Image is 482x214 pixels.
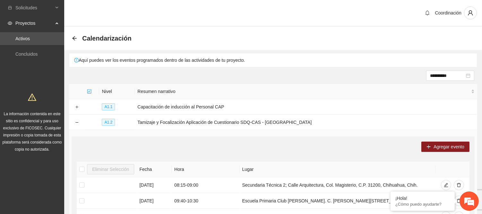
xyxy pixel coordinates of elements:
[72,36,77,41] div: Back
[99,84,135,99] th: Nivel
[454,180,464,190] button: delete
[3,144,122,167] textarea: Escriba su mensaje y pulse “Intro”
[444,183,448,188] span: edit
[457,199,461,204] span: delete
[435,10,462,15] span: Coordinación
[105,3,121,19] div: Minimizar ventana de chat en vivo
[135,84,477,99] th: Resumen narrativo
[464,10,477,16] span: user
[37,70,89,135] span: Estamos en línea.
[74,120,79,125] button: Collapse row
[421,142,469,152] button: plusAgregar evento
[422,8,433,18] button: bell
[395,196,450,201] div: ¡Hola!
[434,143,464,150] span: Agregar evento
[240,177,435,193] td: Secundaria Técnica 2; Calle Arquitectura, Col. Magisterio, C.P. 31200, Chihuahua, Chih.
[240,193,435,209] td: Escuela Primaria Club [PERSON_NAME]. C. [PERSON_NAME][STREET_ADDRESS].
[69,53,477,67] div: Aquí puedes ver los eventos programados dentro de las actividades de tu proyecto.
[87,164,134,174] button: Eliminar Selección
[135,99,477,115] td: Capacitación de inducción al Personal CAP
[87,89,92,94] span: check-square
[426,144,431,150] span: plus
[15,51,38,57] a: Concluidos
[240,162,435,177] th: Lugar
[28,93,36,101] span: warning
[102,119,115,126] span: A1.2
[137,162,172,177] th: Fecha
[135,115,477,130] td: Tamizaje y Focalización Aplicación de Cuestionario SDQ-CAS - [GEOGRAPHIC_DATA]
[8,5,12,10] span: inbox
[395,202,450,207] p: ¿Cómo puedo ayudarte?
[137,177,172,193] td: [DATE]
[137,88,470,95] span: Resumen narrativo
[172,177,240,193] td: 08:15 - 09:00
[74,105,79,110] button: Expand row
[15,36,30,41] a: Activos
[3,112,62,152] span: La información contenida en este sitio es confidencial y para uso exclusivo de FICOSEC. Cualquier...
[441,180,451,190] button: edit
[15,17,53,30] span: Proyectos
[72,36,77,41] span: arrow-left
[15,1,53,14] span: Solicitudes
[464,6,477,19] button: user
[172,162,240,177] th: Hora
[102,103,115,110] span: A1.1
[172,193,240,209] td: 09:40 - 10:30
[457,183,461,188] span: delete
[423,10,432,15] span: bell
[33,33,108,41] div: Chatee con nosotros ahora
[8,21,12,25] span: eye
[137,193,172,209] td: [DATE]
[74,58,79,62] span: exclamation-circle
[454,196,464,206] button: delete
[82,33,131,43] span: Calendarización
